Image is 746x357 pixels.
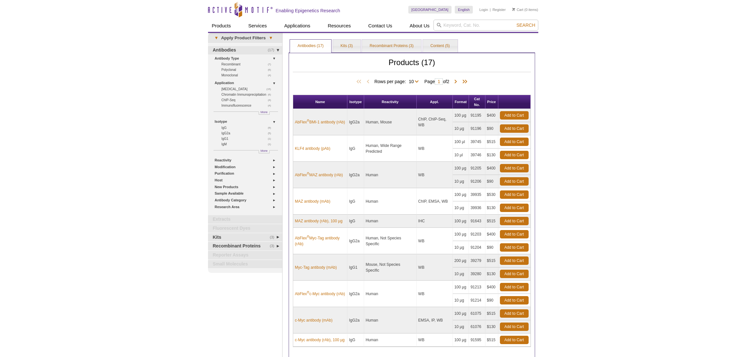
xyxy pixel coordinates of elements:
td: Human [364,281,417,307]
td: $90 [485,175,498,188]
td: EMSA, IP, WB [417,307,453,333]
a: Add to Cart [500,164,529,172]
a: (4)Immunofluorescence [222,103,275,108]
span: (3) [270,233,278,242]
sup: ® [307,119,309,122]
td: $90 [485,294,498,307]
td: 39279 [469,254,485,267]
td: 100 µg [453,188,469,201]
th: Isotype [347,95,364,109]
span: (9) [268,125,274,130]
a: More [259,150,270,153]
th: Price [485,95,498,109]
td: $130 [485,149,498,162]
a: Products [208,20,235,32]
a: Add to Cart [500,138,529,146]
a: (4)ChIP-Seq [222,97,275,103]
a: Extracts [208,215,283,224]
td: 91214 [469,294,485,307]
td: WB [417,162,453,188]
td: 100 µg [453,281,469,294]
a: Resources [324,20,355,32]
td: $130 [485,320,498,333]
span: More [261,148,268,153]
a: (4)Monoclonal [222,72,275,78]
td: Human, Not Species Specific [364,228,417,254]
a: Antibodies (17) [290,40,332,53]
a: About Us [406,20,433,32]
a: (17)Antibodies [208,46,283,54]
a: Login [479,7,488,12]
span: (1) [268,136,274,141]
a: Add to Cart [500,283,529,291]
th: Name [293,95,347,109]
span: (4) [268,97,274,103]
a: Isotype [215,118,279,125]
a: Add to Cart [500,256,529,265]
td: WB [417,254,453,281]
sup: ® [307,235,309,238]
td: 39280 [469,267,485,281]
a: Add to Cart [500,151,529,159]
a: ▾Apply Product Filters▾ [208,33,283,43]
a: Myc-Tag antibody (mAb) [295,265,337,270]
a: Fluorescent Dyes [208,224,283,233]
span: Previous Page [365,79,371,85]
a: Kits (3) [333,40,361,53]
a: AbFlex®MAZ antibody (rAb) [295,172,343,178]
a: (5)IgG2a [222,130,275,136]
input: Keyword, Cat. No. [433,20,538,31]
td: 39746 [469,149,485,162]
a: Host [215,177,279,184]
td: 61075 [469,307,485,320]
a: MAZ antibody (mAb) [295,198,330,204]
td: 10 µg [453,201,469,215]
span: Next Page [453,79,459,85]
td: 91196 [469,122,485,135]
span: (6) [268,92,274,97]
a: Content (5) [423,40,458,53]
span: (4) [268,103,274,108]
td: $515 [485,254,498,267]
a: (1)IgM [222,141,275,147]
td: $400 [485,162,498,175]
a: Recombinant Proteins (3) [362,40,421,53]
td: Human [364,215,417,228]
a: Contact Us [364,20,396,32]
a: Add to Cart [500,217,529,225]
td: 39745 [469,135,485,149]
a: AbFlex®c-Myc antibody (rAb) [295,291,345,297]
td: $400 [485,109,498,122]
td: WB [417,281,453,307]
span: Rows per page: [374,78,421,84]
a: Research Area [215,204,279,210]
span: (7) [268,62,274,67]
td: 39935 [469,188,485,201]
a: Purification [215,170,279,177]
img: Your Cart [512,8,515,11]
a: (7)Recombinant [222,62,275,67]
span: ▾ [266,35,276,41]
a: c-Myc antibody (rAb), 100 µg [295,337,344,343]
td: WB [417,135,453,162]
td: $515 [485,307,498,320]
td: $400 [485,281,498,294]
td: ChIP, ChIP-Seq, WB [417,109,453,135]
td: 100 µl [453,135,469,149]
li: (0 items) [512,6,538,14]
a: [GEOGRAPHIC_DATA] [408,6,452,14]
td: IgG2a [347,281,364,307]
a: (6)Polyclonal [222,67,275,72]
td: IgG2a [347,162,364,188]
span: Last Page [459,79,469,85]
td: WB [417,228,453,254]
a: Add to Cart [500,309,529,318]
th: Reactivity [364,95,417,109]
td: 200 µg [453,254,469,267]
td: $515 [485,135,498,149]
td: $130 [485,201,498,215]
span: (5) [268,130,274,136]
td: 10 µg [453,175,469,188]
a: KLF4 antibody (pAb) [295,146,330,151]
td: 10 µg [453,320,469,333]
